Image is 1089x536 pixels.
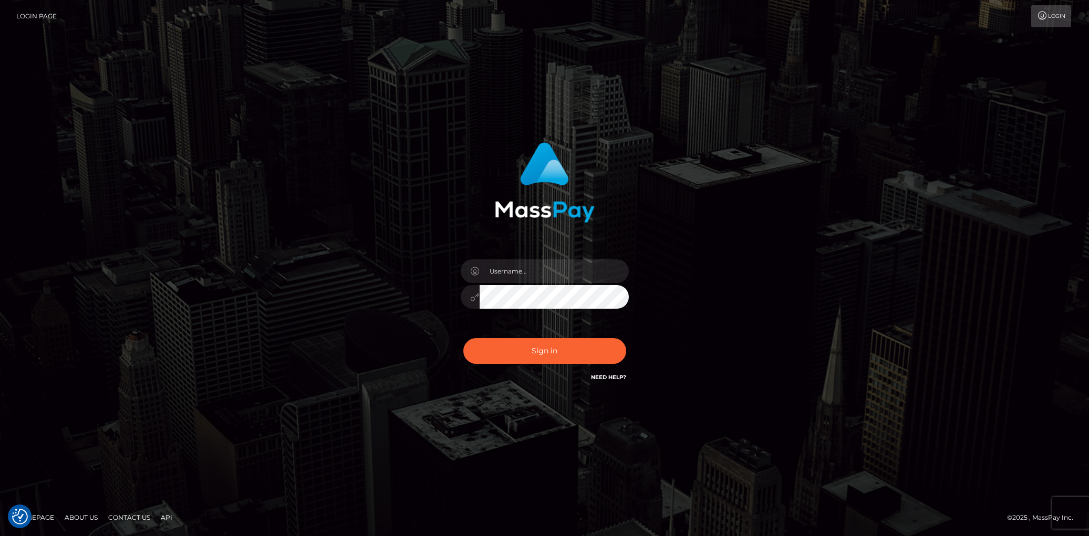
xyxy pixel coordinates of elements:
[60,509,102,526] a: About Us
[463,338,626,364] button: Sign in
[104,509,154,526] a: Contact Us
[480,259,629,283] input: Username...
[495,142,595,223] img: MassPay Login
[157,509,177,526] a: API
[16,5,57,27] a: Login Page
[591,374,626,381] a: Need Help?
[1031,5,1071,27] a: Login
[1007,512,1081,523] div: © 2025 , MassPay Inc.
[12,509,28,524] img: Revisit consent button
[12,509,58,526] a: Homepage
[12,509,28,524] button: Consent Preferences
